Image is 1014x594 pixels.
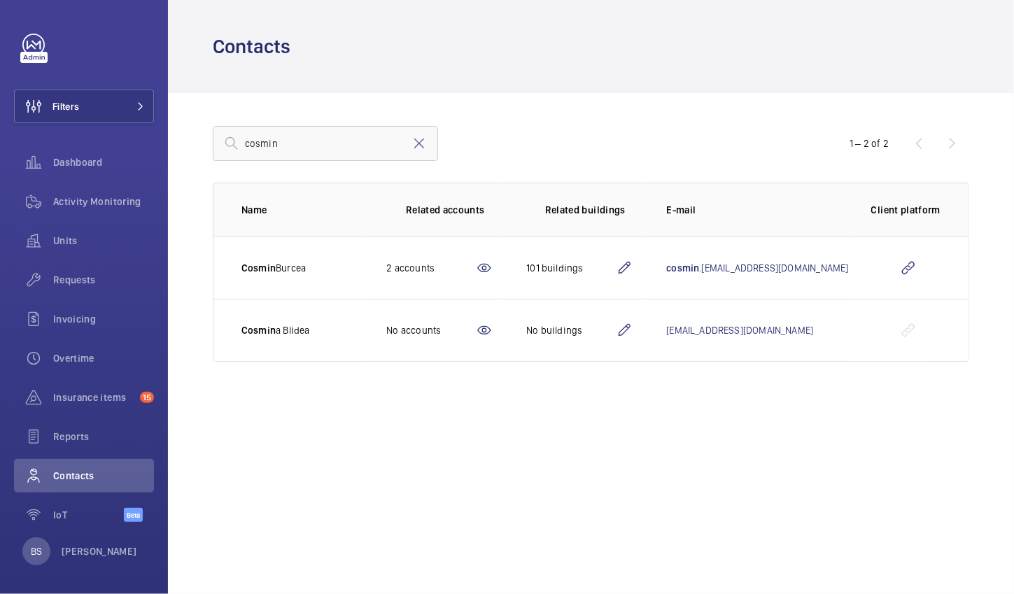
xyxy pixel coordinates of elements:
[53,155,154,169] span: Dashboard
[53,508,124,522] span: IoT
[53,390,134,404] span: Insurance items
[53,430,154,444] span: Reports
[241,261,306,275] p: Burcea
[140,392,154,403] span: 15
[53,273,154,287] span: Requests
[213,34,299,59] h1: Contacts
[53,351,154,365] span: Overtime
[62,544,137,558] p: [PERSON_NAME]
[241,203,364,217] p: Name
[52,99,79,113] span: Filters
[53,469,154,483] span: Contacts
[241,325,276,336] span: Cosmin
[850,136,889,150] div: 1 – 2 of 2
[31,544,42,558] p: BS
[53,195,154,208] span: Activity Monitoring
[871,203,941,217] p: Client platform
[241,262,276,274] span: Cosmin
[386,323,476,337] div: No accounts
[14,90,154,123] button: Filters
[213,126,438,161] input: Search by lastname, firstname, mail or client
[53,234,154,248] span: Units
[545,203,626,217] p: Related buildings
[666,262,699,274] span: cosmin
[124,508,143,522] span: Beta
[241,323,310,337] p: a Blidea
[406,203,485,217] p: Related accounts
[386,261,476,275] div: 2 accounts
[53,312,154,326] span: Invoicing
[666,325,813,336] a: [EMAIL_ADDRESS][DOMAIN_NAME]
[666,262,848,274] a: cosmin.[EMAIL_ADDRESS][DOMAIN_NAME]
[666,203,848,217] p: E-mail
[526,323,616,337] div: No buildings
[526,261,616,275] div: 101 buildings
